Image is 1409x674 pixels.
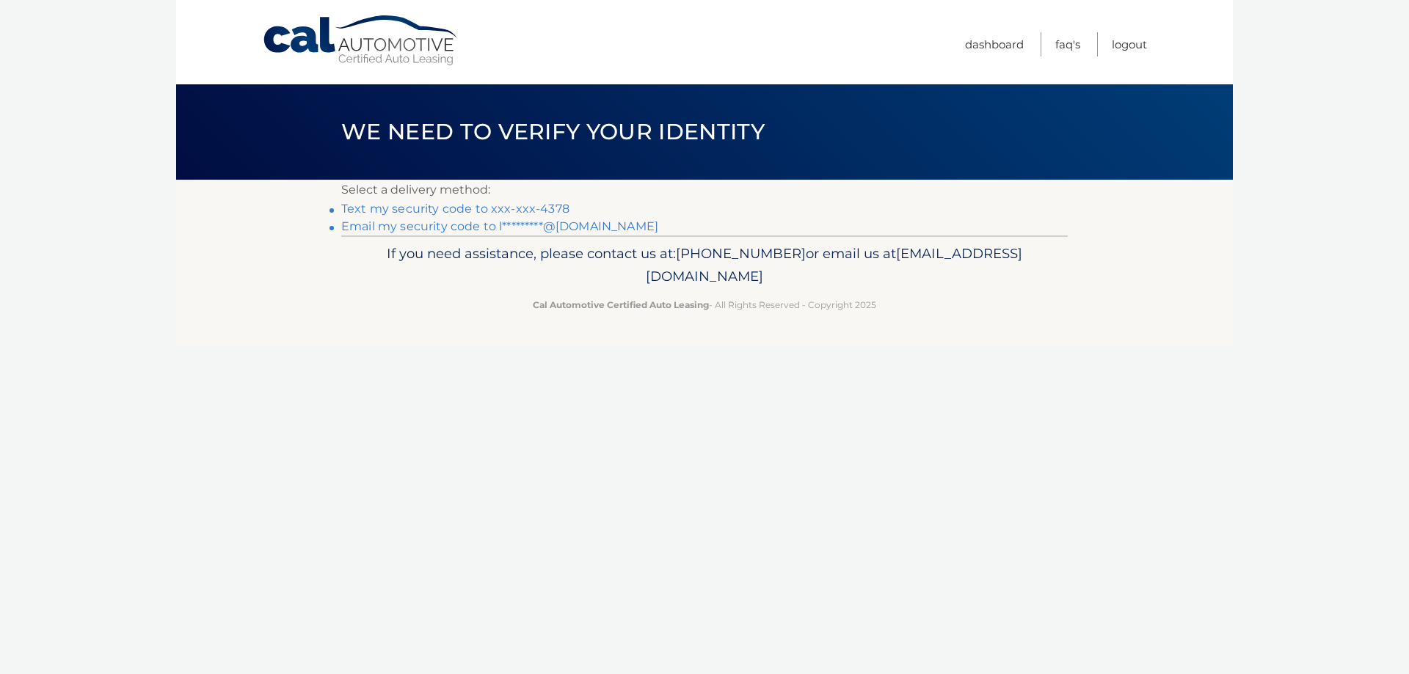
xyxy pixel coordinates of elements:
p: If you need assistance, please contact us at: or email us at [351,242,1058,289]
a: FAQ's [1055,32,1080,56]
span: We need to verify your identity [341,118,765,145]
p: Select a delivery method: [341,180,1068,200]
strong: Cal Automotive Certified Auto Leasing [533,299,709,310]
span: [PHONE_NUMBER] [676,245,806,262]
p: - All Rights Reserved - Copyright 2025 [351,297,1058,312]
a: Cal Automotive [262,15,460,67]
a: Email my security code to l*********@[DOMAIN_NAME] [341,219,658,233]
a: Logout [1112,32,1147,56]
a: Text my security code to xxx-xxx-4378 [341,202,569,216]
a: Dashboard [965,32,1024,56]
